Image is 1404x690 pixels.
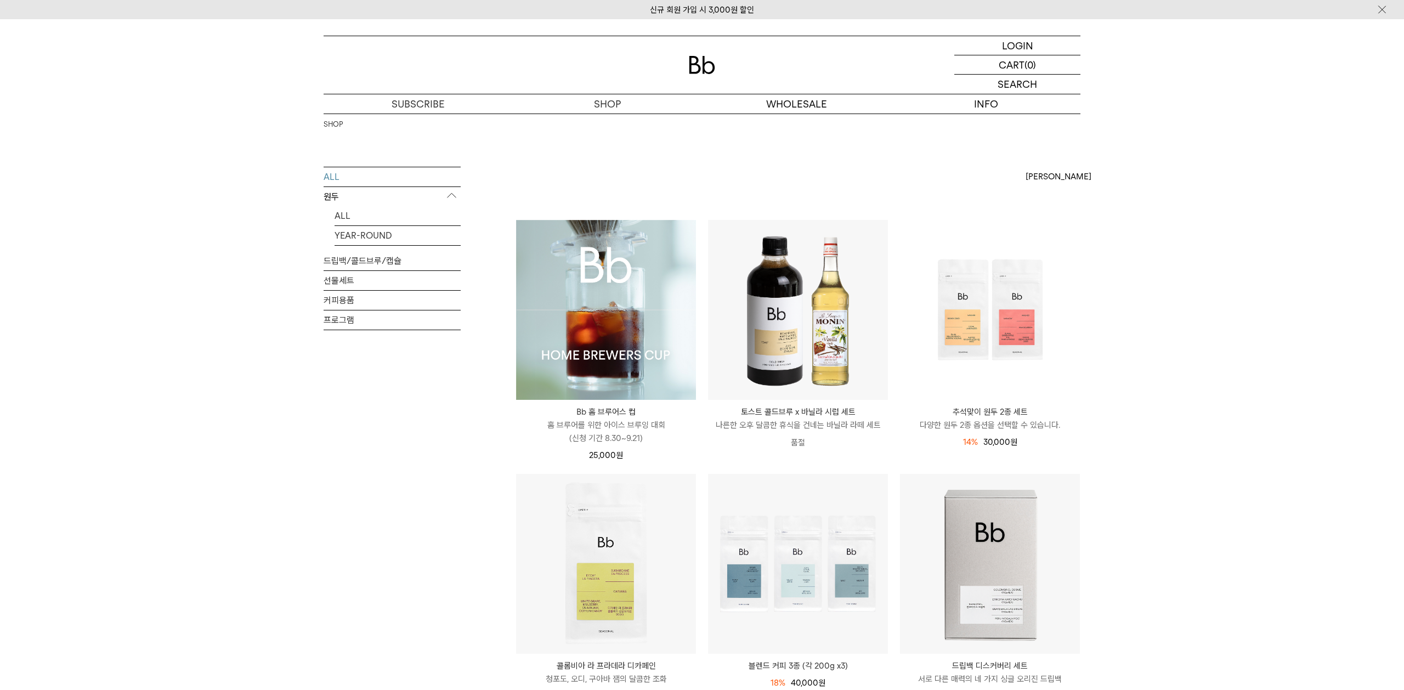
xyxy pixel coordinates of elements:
div: 18% [771,676,785,689]
p: 추석맞이 원두 2종 세트 [900,405,1080,418]
p: 토스트 콜드브루 x 바닐라 시럽 세트 [708,405,888,418]
a: SHOP [513,94,702,114]
a: 신규 회원 가입 시 3,000원 할인 [650,5,754,15]
p: 나른한 오후 달콤한 휴식을 건네는 바닐라 라떼 세트 [708,418,888,432]
a: LOGIN [954,36,1080,55]
p: WHOLESALE [702,94,891,114]
p: 원두 [324,187,461,207]
span: 40,000 [791,678,825,688]
span: 원 [616,450,623,460]
a: YEAR-ROUND [335,226,461,245]
span: 원 [1010,437,1017,447]
a: 콜롬비아 라 프라데라 디카페인 청포도, 오디, 구아바 잼의 달콤한 조화 [516,659,696,686]
p: 다양한 원두 2종 옵션을 선택할 수 있습니다. [900,418,1080,432]
p: 청포도, 오디, 구아바 잼의 달콤한 조화 [516,672,696,686]
p: 드립백 디스커버리 세트 [900,659,1080,672]
a: 커피용품 [324,291,461,310]
p: CART [999,55,1024,74]
span: 25,000 [589,450,623,460]
a: SEASONAL [335,246,461,265]
a: 프로그램 [324,310,461,330]
a: SHOP [324,119,343,130]
p: SEARCH [998,75,1037,94]
p: 품절 [708,432,888,454]
a: 드립백 디스커버리 세트 서로 다른 매력의 네 가지 싱글 오리진 드립백 [900,659,1080,686]
p: Bb 홈 브루어스 컵 [516,405,696,418]
p: INFO [891,94,1080,114]
a: ALL [335,206,461,225]
a: 토스트 콜드브루 x 바닐라 시럽 세트 나른한 오후 달콤한 휴식을 건네는 바닐라 라떼 세트 [708,405,888,432]
img: 추석맞이 원두 2종 세트 [900,220,1080,400]
p: 홈 브루어를 위한 아이스 브루잉 대회 (신청 기간 8.30~9.21) [516,418,696,445]
img: 드립백 디스커버리 세트 [900,474,1080,654]
a: SUBSCRIBE [324,94,513,114]
a: 드립백/콜드브루/캡슐 [324,251,461,270]
a: ALL [324,167,461,186]
a: 블렌드 커피 3종 (각 200g x3) [708,659,888,672]
p: 콜롬비아 라 프라데라 디카페인 [516,659,696,672]
span: [PERSON_NAME] [1026,170,1091,183]
p: 서로 다른 매력의 네 가지 싱글 오리진 드립백 [900,672,1080,686]
a: Bb 홈 브루어스 컵 홈 브루어를 위한 아이스 브루잉 대회(신청 기간 8.30~9.21) [516,405,696,445]
span: 30,000 [983,437,1017,447]
span: 원 [818,678,825,688]
p: (0) [1024,55,1036,74]
a: Bb 홈 브루어스 컵 [516,220,696,400]
div: 14% [963,436,978,449]
a: CART (0) [954,55,1080,75]
a: 선물세트 [324,271,461,290]
img: 1000001223_add2_021.jpg [516,220,696,400]
p: LOGIN [1002,36,1033,55]
img: 토스트 콜드브루 x 바닐라 시럽 세트 [708,220,888,400]
img: 콜롬비아 라 프라데라 디카페인 [516,474,696,654]
img: 블렌드 커피 3종 (각 200g x3) [708,474,888,654]
img: 로고 [689,56,715,74]
a: 추석맞이 원두 2종 세트 다양한 원두 2종 옵션을 선택할 수 있습니다. [900,405,1080,432]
